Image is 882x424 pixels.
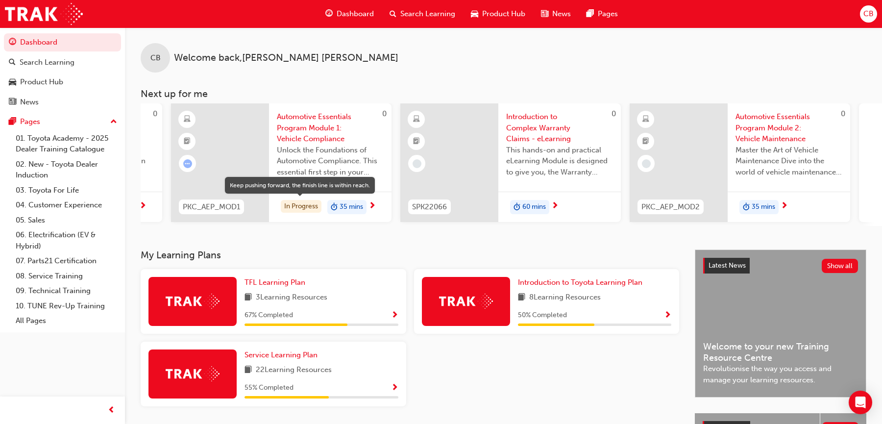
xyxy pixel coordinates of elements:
a: pages-iconPages [579,4,626,24]
a: 04. Customer Experience [12,198,121,213]
a: 01. Toyota Academy - 2025 Dealer Training Catalogue [12,131,121,157]
a: 09. Technical Training [12,283,121,299]
span: duration-icon [331,201,338,214]
span: search-icon [390,8,396,20]
button: Show Progress [391,382,398,394]
button: Show Progress [391,309,398,322]
span: 35 mins [752,201,775,213]
h3: My Learning Plans [141,249,679,261]
span: Automotive Essentials Program Module 2: Vehicle Maintenance [735,111,842,145]
span: next-icon [781,202,788,211]
span: Dashboard [337,8,374,20]
button: Show Progress [664,309,671,322]
span: next-icon [139,202,147,211]
span: booktick-icon [413,135,420,148]
span: 55 % Completed [245,382,294,394]
span: pages-icon [587,8,594,20]
button: DashboardSearch LearningProduct HubNews [4,31,121,113]
button: Pages [4,113,121,131]
span: News [552,8,571,20]
a: Service Learning Plan [245,349,321,361]
img: Trak [166,366,220,381]
span: Latest News [709,261,746,270]
span: news-icon [541,8,548,20]
span: CB [150,52,161,64]
span: learningResourceType_ELEARNING-icon [184,113,191,126]
a: news-iconNews [533,4,579,24]
span: next-icon [368,202,376,211]
span: duration-icon [514,201,520,214]
a: TFL Learning Plan [245,277,309,288]
span: guage-icon [325,8,333,20]
span: 50 % Completed [518,310,567,321]
button: CB [860,5,877,23]
a: News [4,93,121,111]
span: Show Progress [391,311,398,320]
img: Trak [439,294,493,309]
a: 07. Parts21 Certification [12,253,121,269]
a: 02. New - Toyota Dealer Induction [12,157,121,183]
a: Introduction to Toyota Learning Plan [518,277,646,288]
span: prev-icon [108,404,115,417]
span: up-icon [110,116,117,128]
span: learningResourceType_ELEARNING-icon [642,113,649,126]
span: 8 Learning Resources [529,292,601,304]
span: 67 % Completed [245,310,293,321]
span: PKC_AEP_MOD1 [183,201,240,213]
a: Latest NewsShow allWelcome to your new Training Resource CentreRevolutionise the way you access a... [695,249,866,398]
span: 3 Learning Resources [256,292,327,304]
span: Welcome back , [PERSON_NAME] [PERSON_NAME] [174,52,398,64]
button: Show all [822,259,858,273]
a: Product Hub [4,73,121,91]
div: Keep pushing forward, the finish line is within reach. [230,181,370,190]
span: next-icon [551,202,559,211]
div: News [20,97,39,108]
span: 0 [841,109,845,118]
a: 0SPK22066Introduction to Complex Warranty Claims - eLearningThis hands-on and practical eLearning... [400,103,621,222]
span: 0 [612,109,616,118]
span: 60 mins [522,201,546,213]
a: 03. Toyota For Life [12,183,121,198]
span: Service Learning Plan [245,350,318,359]
div: Product Hub [20,76,63,88]
span: book-icon [518,292,525,304]
a: 10. TUNE Rev-Up Training [12,299,121,314]
span: Automotive Essentials Program Module 1: Vehicle Compliance [277,111,384,145]
a: 0PKC_AEP_MOD2Automotive Essentials Program Module 2: Vehicle MaintenanceMaster the Art of Vehicle... [630,103,850,222]
span: Master the Art of Vehicle Maintenance Dive into the world of vehicle maintenance with this compre... [735,145,842,178]
span: Introduction to Complex Warranty Claims - eLearning [506,111,613,145]
a: Latest NewsShow all [703,258,858,274]
a: guage-iconDashboard [318,4,382,24]
span: Welcome to your new Training Resource Centre [703,341,858,363]
img: Trak [166,294,220,309]
span: car-icon [471,8,478,20]
span: learningRecordVerb_NONE-icon [642,159,651,168]
span: Search Learning [400,8,455,20]
img: Trak [5,3,83,25]
span: 0 [382,109,387,118]
span: 35 mins [340,201,363,213]
span: booktick-icon [184,135,191,148]
span: learningResourceType_ELEARNING-icon [413,113,420,126]
span: Revolutionise the way you access and manage your learning resources. [703,363,858,385]
div: Pages [20,116,40,127]
span: learningRecordVerb_ATTEMPT-icon [183,159,192,168]
a: search-iconSearch Learning [382,4,463,24]
a: 08. Service Training [12,269,121,284]
span: Show Progress [391,384,398,393]
span: Show Progress [664,311,671,320]
span: book-icon [245,364,252,376]
span: news-icon [9,98,16,107]
span: guage-icon [9,38,16,47]
span: duration-icon [743,201,750,214]
a: car-iconProduct Hub [463,4,533,24]
span: Product Hub [482,8,525,20]
span: book-icon [245,292,252,304]
div: Open Intercom Messenger [849,391,872,414]
span: learningRecordVerb_NONE-icon [413,159,421,168]
span: Unlock the Foundations of Automotive Compliance. This essential first step in your Automotive Ess... [277,145,384,178]
a: Dashboard [4,33,121,51]
a: 0PKC_AEP_MOD1Automotive Essentials Program Module 1: Vehicle ComplianceUnlock the Foundations of ... [171,103,392,222]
